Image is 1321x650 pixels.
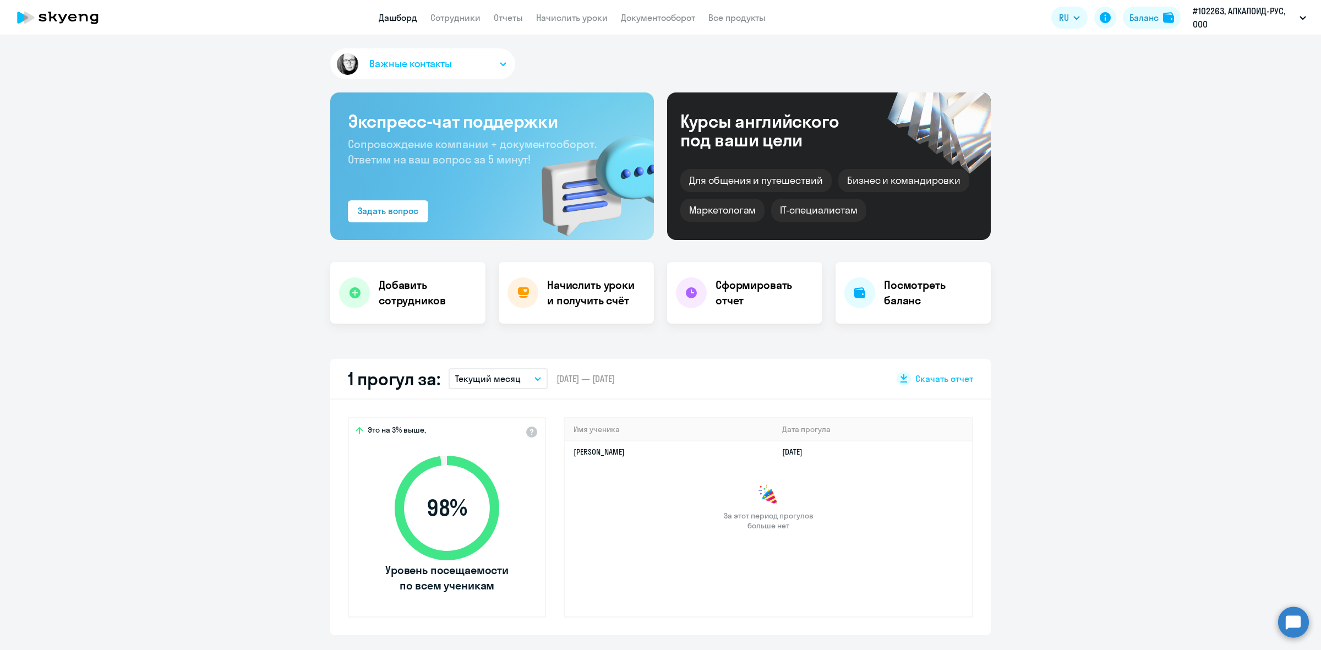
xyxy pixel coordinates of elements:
[1193,4,1295,31] p: #102263, АЛКАЛОИД-РУС, ООО
[330,48,515,79] button: Важные контакты
[574,447,625,457] a: [PERSON_NAME]
[494,12,523,23] a: Отчеты
[358,204,418,217] div: Задать вопрос
[430,12,481,23] a: Сотрудники
[680,112,869,149] div: Курсы английского под ваши цели
[757,484,779,506] img: congrats
[379,12,417,23] a: Дашборд
[838,169,969,192] div: Бизнес и командировки
[1187,4,1312,31] button: #102263, АЛКАЛОИД-РУС, ООО
[556,373,615,385] span: [DATE] — [DATE]
[547,277,643,308] h4: Начислить уроки и получить счёт
[348,368,440,390] h2: 1 прогул за:
[368,425,426,438] span: Это на 3% выше,
[1123,7,1181,29] button: Балансbalance
[680,199,765,222] div: Маркетологам
[708,12,766,23] a: Все продукты
[348,200,428,222] button: Задать вопрос
[335,51,361,77] img: avatar
[455,372,521,385] p: Текущий месяц
[384,495,510,521] span: 98 %
[536,12,608,23] a: Начислить уроки
[348,110,636,132] h3: Экспресс-чат поддержки
[449,368,548,389] button: Текущий месяц
[384,562,510,593] span: Уровень посещаемости по всем ученикам
[680,169,832,192] div: Для общения и путешествий
[716,277,814,308] h4: Сформировать отчет
[565,418,773,441] th: Имя ученика
[771,199,866,222] div: IT-специалистам
[773,418,972,441] th: Дата прогула
[722,511,815,531] span: За этот период прогулов больше нет
[782,447,811,457] a: [DATE]
[526,116,654,240] img: bg-img
[1163,12,1174,23] img: balance
[1051,7,1088,29] button: RU
[1059,11,1069,24] span: RU
[915,373,973,385] span: Скачать отчет
[369,57,452,71] span: Важные контакты
[621,12,695,23] a: Документооборот
[348,137,597,166] span: Сопровождение компании + документооборот. Ответим на ваш вопрос за 5 минут!
[379,277,477,308] h4: Добавить сотрудников
[884,277,982,308] h4: Посмотреть баланс
[1129,11,1159,24] div: Баланс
